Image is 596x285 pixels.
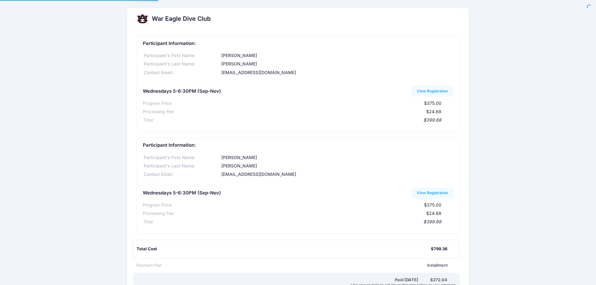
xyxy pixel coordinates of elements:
div: $799.36 [431,246,447,252]
div: Payment Plan [136,262,162,269]
div: Processing Fee [143,109,174,115]
div: Installment [162,262,448,269]
span: $375.00 [424,100,441,106]
h5: Participant Information: [143,143,454,148]
div: Participant's Last Name: [143,163,220,169]
div: $24.68 [174,109,441,115]
div: Program Price [143,202,172,208]
a: View Registration [412,86,454,96]
h5: Wednesdays 5-6:30PM (Sep-Nov) [143,89,221,94]
div: Participant's Last Name: [143,61,220,67]
div: Participant's First Name: [143,52,220,59]
div: Contact Email: [143,171,220,178]
div: Program Price [143,100,172,107]
div: Contact Email: [143,69,220,76]
div: Processing Fee [143,210,174,217]
div: [EMAIL_ADDRESS][DOMAIN_NAME] [220,69,454,76]
div: [EMAIL_ADDRESS][DOMAIN_NAME] [220,171,454,178]
a: View Registration [412,188,454,198]
h5: Wednesdays 5-6:30PM (Sep-Nov) [143,190,221,196]
div: $24.68 [174,210,441,217]
div: $272.04 [430,277,447,283]
div: Total Cost [137,246,431,252]
div: $399.68 [153,219,441,225]
span: $375.00 [424,202,441,207]
h2: War Eagle Dive Club [152,15,211,22]
div: [PERSON_NAME] [220,154,454,161]
div: Paid [DATE] [138,277,430,283]
div: $399.68 [153,117,441,123]
div: [PERSON_NAME] [220,61,454,67]
div: Total [143,117,153,123]
h5: Participant Information: [143,41,454,47]
div: Total [143,219,153,225]
div: [PERSON_NAME] [220,52,454,59]
div: Participant's First Name: [143,154,220,161]
div: [PERSON_NAME] [220,163,454,169]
